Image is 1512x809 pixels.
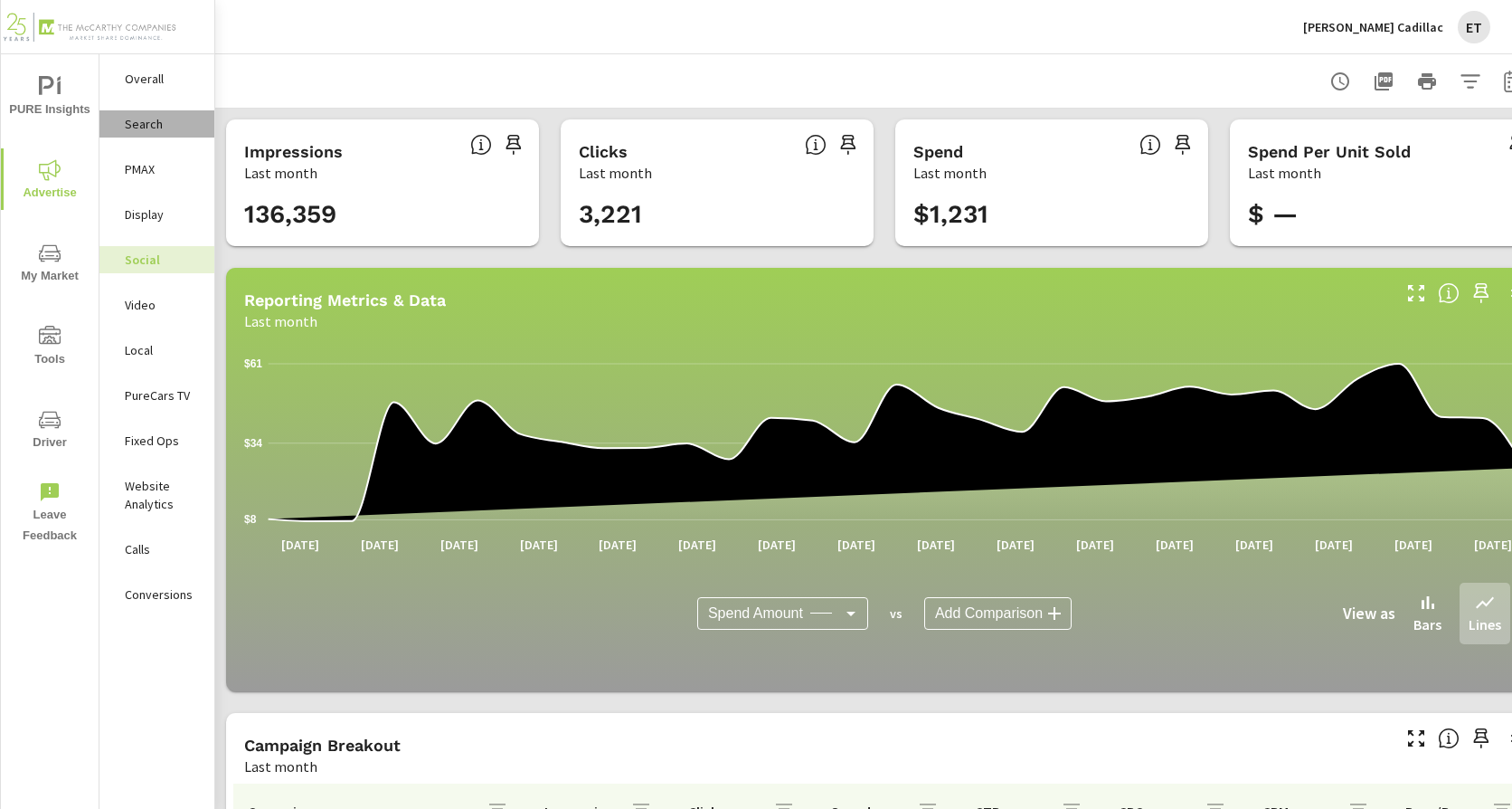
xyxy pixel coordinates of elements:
div: PMAX [99,156,214,183]
p: [DATE] [348,536,411,554]
span: My Market [6,243,93,287]
p: Last month [579,162,652,184]
div: PureCars TV [99,382,214,409]
span: The amount of money spent on advertising during the period. [1139,134,1161,156]
div: Display [99,201,214,228]
p: Fixed Ops [125,432,200,450]
p: [DATE] [1063,536,1127,554]
h5: Spend Per Unit Sold [1248,142,1411,161]
span: Advertise [6,159,93,204]
span: Tools [6,326,93,370]
span: Driver [6,409,93,453]
div: Video [99,291,214,319]
h3: 3,221 [579,199,855,230]
button: Make Fullscreen [1402,724,1431,753]
span: Leave Feedback [6,481,93,547]
div: Fixed Ops [99,427,214,454]
button: "Export Report to PDF" [1366,63,1402,100]
p: Lines [1469,614,1501,635]
h5: Reporting Metrics & Data [244,290,446,309]
text: $34 [244,437,262,450]
p: [DATE] [666,536,729,554]
div: Calls [99,536,214,563]
span: PURE Insights [6,76,93,120]
p: [DATE] [825,536,888,554]
p: [DATE] [428,536,491,554]
p: [DATE] [1223,536,1286,554]
p: Last month [244,310,317,332]
p: Conversions [125,585,200,604]
p: Last month [1248,162,1321,184]
p: [DATE] [1302,536,1366,554]
span: Add Comparison [935,604,1043,623]
p: [DATE] [984,536,1047,554]
div: Search [99,110,214,138]
p: Calls [125,540,200,558]
div: Spend Amount [697,597,868,630]
span: This is a summary of Social performance results by campaign. Each column can be sorted. [1438,728,1460,749]
button: Apply Filters [1452,63,1488,100]
text: $61 [244,357,262,370]
p: Video [125,296,200,314]
span: Spend Amount [708,604,803,623]
text: $8 [244,513,257,526]
span: Save this to your personalized report [1467,279,1496,308]
p: Overall [125,70,200,88]
p: [DATE] [507,536,571,554]
div: Conversions [99,581,214,608]
p: [DATE] [1382,536,1445,554]
div: Local [99,337,214,364]
h5: Impressions [244,142,343,161]
span: Understand Social data over time and see how metrics compare to each other. [1438,282,1460,304]
p: Search [125,115,200,133]
p: PureCars TV [125,386,200,404]
span: Save this to your personalized report [1467,724,1496,753]
button: Make Fullscreen [1402,279,1431,308]
p: PMAX [125,160,200,178]
p: Bars [1413,614,1441,635]
p: Display [125,205,200,224]
div: Website Analytics [99,472,214,518]
p: vs [868,605,924,622]
p: Local [125,341,200,359]
span: The number of times an ad was shown on your behalf. [470,134,492,156]
p: [DATE] [745,536,808,554]
h5: Spend [913,142,963,161]
button: Print Report [1409,63,1445,100]
p: Social [125,251,200,269]
div: Overall [99,65,214,92]
h3: $1,231 [913,199,1190,230]
p: [PERSON_NAME] Cadillac [1303,19,1443,35]
p: [DATE] [1143,536,1206,554]
p: [DATE] [904,536,968,554]
div: Social [99,246,214,273]
h5: Campaign Breakout [244,736,401,755]
span: Save this to your personalized report [1168,130,1197,159]
p: [DATE] [269,536,332,554]
p: Last month [244,756,317,777]
div: Add Comparison [924,597,1072,630]
p: Website Analytics [125,477,200,513]
p: Last month [244,162,317,184]
span: Save this to your personalized report [499,130,528,159]
h5: Clicks [579,142,628,161]
span: The number of times an ad was clicked by a consumer. [805,134,827,156]
div: nav menu [1,54,99,554]
p: Last month [913,162,987,184]
span: Save this to your personalized report [834,130,863,159]
h6: View as [1343,604,1395,623]
div: ET [1458,11,1490,43]
p: [DATE] [586,536,649,554]
h3: 136,359 [244,199,521,230]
